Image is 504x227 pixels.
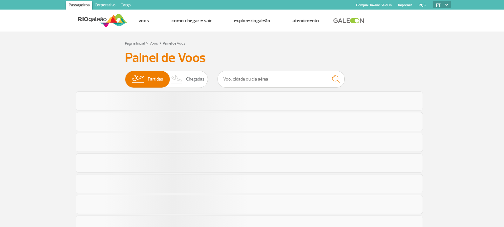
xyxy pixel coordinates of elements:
input: Voo, cidade ou cia aérea [217,71,345,88]
a: Voos [138,18,149,24]
a: Atendimento [293,18,319,24]
a: Passageiros [66,1,92,11]
a: Painel de Voos [163,41,185,46]
a: Compra On-line GaleOn [356,3,392,7]
h3: Painel de Voos [125,50,379,66]
a: RQS [419,3,426,7]
a: > [146,39,148,46]
span: Partidas [148,71,163,88]
a: Página Inicial [125,41,145,46]
a: Cargo [118,1,133,11]
span: Chegadas [186,71,204,88]
img: slider-embarque [128,71,148,88]
a: Voos [149,41,158,46]
a: Corporativo [92,1,118,11]
a: > [159,39,162,46]
img: slider-desembarque [168,71,186,88]
a: Explore RIOgaleão [234,18,270,24]
a: Imprensa [398,3,412,7]
a: Como chegar e sair [171,18,212,24]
